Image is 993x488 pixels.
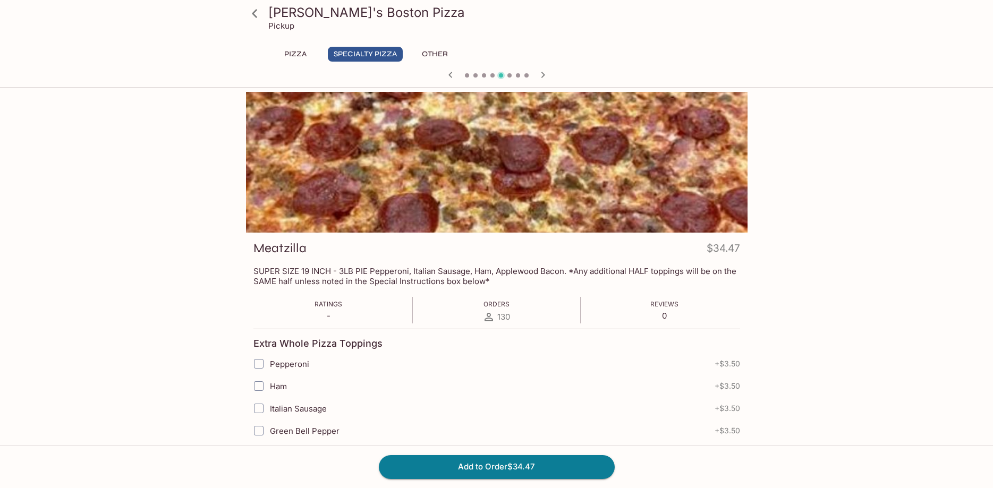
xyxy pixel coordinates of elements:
span: Italian Sausage [270,404,327,414]
span: Pepperoni [270,359,309,369]
span: + $3.50 [715,426,740,435]
button: Pizza [271,47,319,62]
span: Reviews [650,300,678,308]
h4: $34.47 [707,240,740,261]
button: Specialty Pizza [328,47,403,62]
p: - [315,311,342,321]
span: Ratings [315,300,342,308]
p: 0 [650,311,678,321]
button: Add to Order$34.47 [379,455,615,478]
span: + $3.50 [715,359,740,368]
span: Orders [483,300,510,308]
span: Green Bell Pepper [270,426,340,436]
span: + $3.50 [715,382,740,390]
h3: Meatzilla [253,240,307,256]
span: + $3.50 [715,404,740,413]
p: SUPER SIZE 19 INCH - 3LB PIE Pepperoni, Italian Sausage, Ham, Applewood Bacon. *Any additional HA... [253,266,740,286]
p: Pickup [268,21,294,31]
div: Meatzilla [246,92,748,233]
span: 130 [497,312,510,322]
h4: Extra Whole Pizza Toppings [253,338,383,349]
span: Ham [270,381,287,391]
button: Other [411,47,459,62]
h3: [PERSON_NAME]'s Boston Pizza [268,4,743,21]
